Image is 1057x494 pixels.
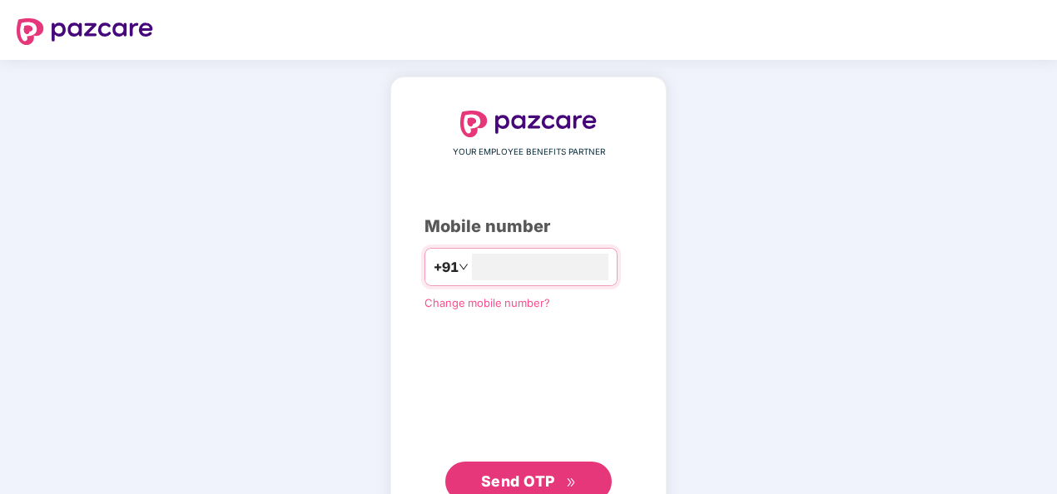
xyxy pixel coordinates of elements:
span: double-right [566,477,577,488]
span: YOUR EMPLOYEE BENEFITS PARTNER [453,146,605,159]
span: down [459,262,469,272]
span: +91 [434,257,459,278]
img: logo [17,18,153,45]
a: Change mobile number? [424,296,550,309]
img: logo [460,111,597,137]
span: Send OTP [481,472,555,490]
div: Mobile number [424,214,633,240]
